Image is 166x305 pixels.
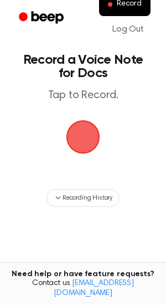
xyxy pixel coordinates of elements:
[11,7,74,29] a: Beep
[20,53,146,80] h1: Record a Voice Note for Docs
[54,279,134,297] a: [EMAIL_ADDRESS][DOMAIN_NAME]
[20,89,146,103] p: Tap to Record.
[66,120,100,154] button: Beep Logo
[46,189,120,207] button: Recording History
[63,193,112,203] span: Recording History
[101,16,155,43] a: Log Out
[7,279,159,298] span: Contact us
